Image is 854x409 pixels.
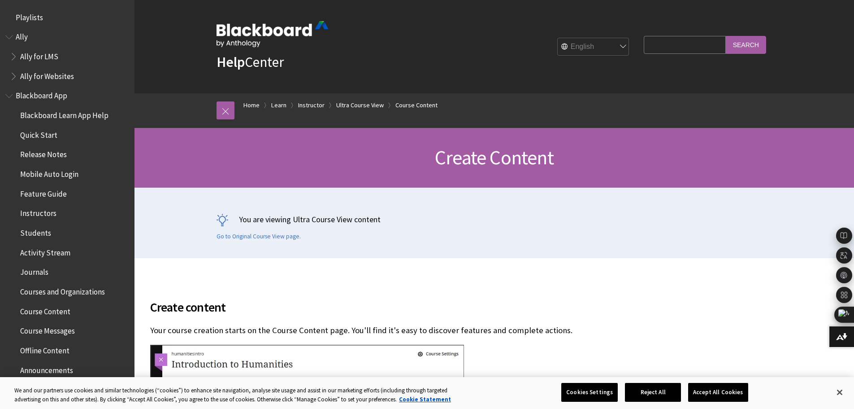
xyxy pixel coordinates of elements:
img: Blackboard by Anthology [217,21,329,47]
nav: Book outline for Anthology Ally Help [5,30,129,84]
div: We and our partners use cookies and similar technologies (“cookies”) to enhance site navigation, ... [14,386,470,404]
span: Blackboard Learn App Help [20,108,108,120]
button: Cookies Settings [561,383,618,402]
span: Ally for Websites [20,69,74,81]
span: Quick Start [20,128,57,140]
span: Mobile Auto Login [20,167,78,179]
span: Offline Content [20,343,69,355]
span: Journals [20,265,48,277]
span: Course Content [20,304,70,316]
span: Ally [16,30,28,42]
p: Your course creation starts on the Course Content page. You'll find it's easy to discover feature... [150,325,706,336]
a: Home [243,100,260,111]
select: Site Language Selector [558,38,629,56]
span: Create Content [435,145,554,170]
a: Course Content [395,100,438,111]
nav: Book outline for Playlists [5,10,129,25]
span: Announcements [20,363,73,375]
strong: Help [217,53,245,71]
a: Instructor [298,100,325,111]
span: Activity Stream [20,245,70,257]
span: Course Messages [20,324,75,336]
span: Courses and Organizations [20,284,105,296]
span: Playlists [16,10,43,22]
a: Learn [271,100,286,111]
a: Go to Original Course View page. [217,233,301,241]
span: Release Notes [20,147,67,159]
a: HelpCenter [217,53,284,71]
span: Blackboard App [16,88,67,101]
span: Create content [150,298,706,317]
a: More information about your privacy, opens in a new tab [399,396,451,403]
p: You are viewing Ultra Course View content [217,214,772,225]
a: Ultra Course View [336,100,384,111]
span: Instructors [20,206,56,218]
button: Accept All Cookies [688,383,748,402]
input: Search [726,36,766,53]
span: Feature Guide [20,186,67,198]
button: Close [830,383,850,402]
span: Ally for LMS [20,49,58,61]
button: Reject All [625,383,681,402]
span: Students [20,225,51,237]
